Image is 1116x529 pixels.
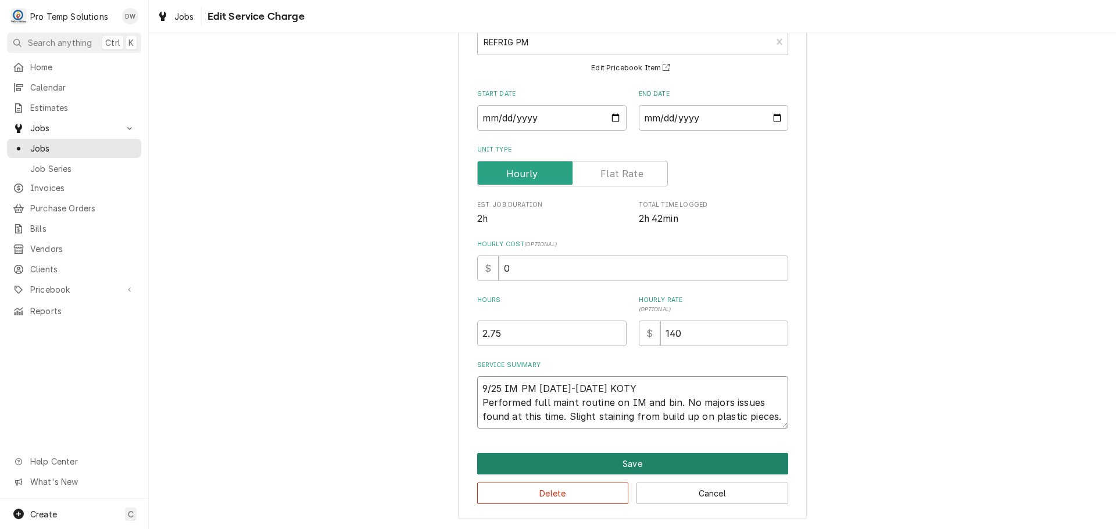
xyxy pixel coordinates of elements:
[477,376,788,429] textarea: 9/25 IM PM [DATE]-[DATE] KOTY Performed full maint routine on IM and bin. No majors issues found ...
[7,78,141,97] a: Calendar
[30,509,57,519] span: Create
[7,57,141,77] a: Home
[477,240,788,249] label: Hourly Cost
[477,145,788,186] div: Unit Type
[30,182,135,194] span: Invoices
[636,483,788,504] button: Cancel
[639,200,788,210] span: Total Time Logged
[28,37,92,49] span: Search anything
[477,240,788,281] div: Hourly Cost
[105,37,120,49] span: Ctrl
[30,61,135,73] span: Home
[639,296,788,346] div: [object Object]
[122,8,138,24] div: DW
[477,17,788,75] div: Short Description
[589,61,675,75] button: Edit Pricebook Item
[639,212,788,226] span: Total Time Logged
[477,296,627,346] div: [object Object]
[477,361,788,429] div: Service Summary
[30,10,108,23] div: Pro Temp Solutions
[7,118,141,138] a: Go to Jobs
[7,472,141,491] a: Go to What's New
[30,102,135,114] span: Estimates
[174,10,194,23] span: Jobs
[477,255,499,281] div: $
[477,453,788,474] div: Button Group Row
[477,361,788,370] label: Service Summary
[477,105,627,131] input: yyyy-mm-dd
[477,89,627,99] label: Start Date
[477,453,788,474] button: Save
[7,33,141,53] button: Search anythingCtrlK
[639,306,671,312] span: ( optional )
[7,301,141,321] a: Reports
[7,239,141,258] a: Vendors
[7,452,141,471] a: Go to Help Center
[7,260,141,279] a: Clients
[7,159,141,178] a: Job Series
[204,9,305,24] span: Edit Service Charge
[477,453,788,504] div: Button Group
[639,89,788,99] label: End Date
[7,98,141,117] a: Estimates
[477,474,788,504] div: Button Group Row
[7,178,141,197] a: Invoices
[639,89,788,131] div: End Date
[30,283,118,296] span: Pricebook
[10,8,27,24] div: P
[524,241,557,247] span: ( optional )
[30,222,135,235] span: Bills
[477,212,627,226] span: Est. Job Duration
[30,81,135,93] span: Calendar
[639,213,678,224] span: 2h 42min
[477,200,627,225] div: Est. Job Duration
[477,213,488,224] span: 2h
[477,296,627,314] label: Hours
[30,202,135,214] span: Purchase Orders
[128,508,134,520] span: C
[639,105,788,131] input: yyyy-mm-dd
[122,8,138,24] div: Dana Williams's Avatar
[639,200,788,225] div: Total Time Logged
[477,89,627,131] div: Start Date
[477,200,627,210] span: Est. Job Duration
[639,321,660,346] div: $
[152,7,199,26] a: Jobs
[7,199,141,218] a: Purchase Orders
[30,142,135,154] span: Jobs
[30,122,118,134] span: Jobs
[30,163,135,175] span: Job Series
[30,243,135,255] span: Vendors
[30,305,135,317] span: Reports
[477,145,788,154] label: Unit Type
[10,8,27,24] div: Pro Temp Solutions's Avatar
[477,483,629,504] button: Delete
[30,263,135,275] span: Clients
[639,296,788,314] label: Hourly Rate
[7,139,141,158] a: Jobs
[30,476,134,488] span: What's New
[7,280,141,299] a: Go to Pricebook
[128,37,134,49] span: K
[7,219,141,238] a: Bills
[30,455,134,467] span: Help Center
